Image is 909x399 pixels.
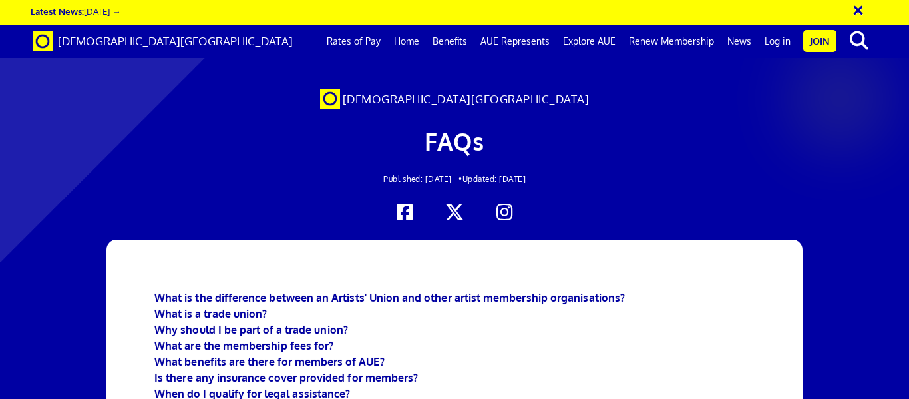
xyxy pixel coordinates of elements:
[176,175,732,183] h2: Updated: [DATE]
[31,5,84,17] strong: Latest News:
[383,174,462,184] span: Published: [DATE] •
[320,25,387,58] a: Rates of Pay
[758,25,797,58] a: Log in
[154,307,267,320] a: What is a trade union?
[622,25,721,58] a: Renew Membership
[839,27,880,55] button: search
[803,30,836,52] a: Join
[426,25,474,58] a: Benefits
[556,25,622,58] a: Explore AUE
[58,34,293,48] span: [DEMOGRAPHIC_DATA][GEOGRAPHIC_DATA]
[387,25,426,58] a: Home
[343,92,590,106] span: [DEMOGRAPHIC_DATA][GEOGRAPHIC_DATA]
[23,25,303,58] a: Brand [DEMOGRAPHIC_DATA][GEOGRAPHIC_DATA]
[31,5,120,17] a: Latest News:[DATE] →
[154,355,385,368] a: What benefits are there for members of AUE?
[154,371,418,384] a: Is there any insurance cover provided for members?
[154,291,625,304] a: What is the difference between an Artists' Union and other artist membership organisations?
[474,25,556,58] a: AUE Represents
[154,339,333,352] a: What are the membership fees for?
[154,323,348,336] a: Why should I be part of a trade union?
[721,25,758,58] a: News
[425,126,484,156] span: FAQs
